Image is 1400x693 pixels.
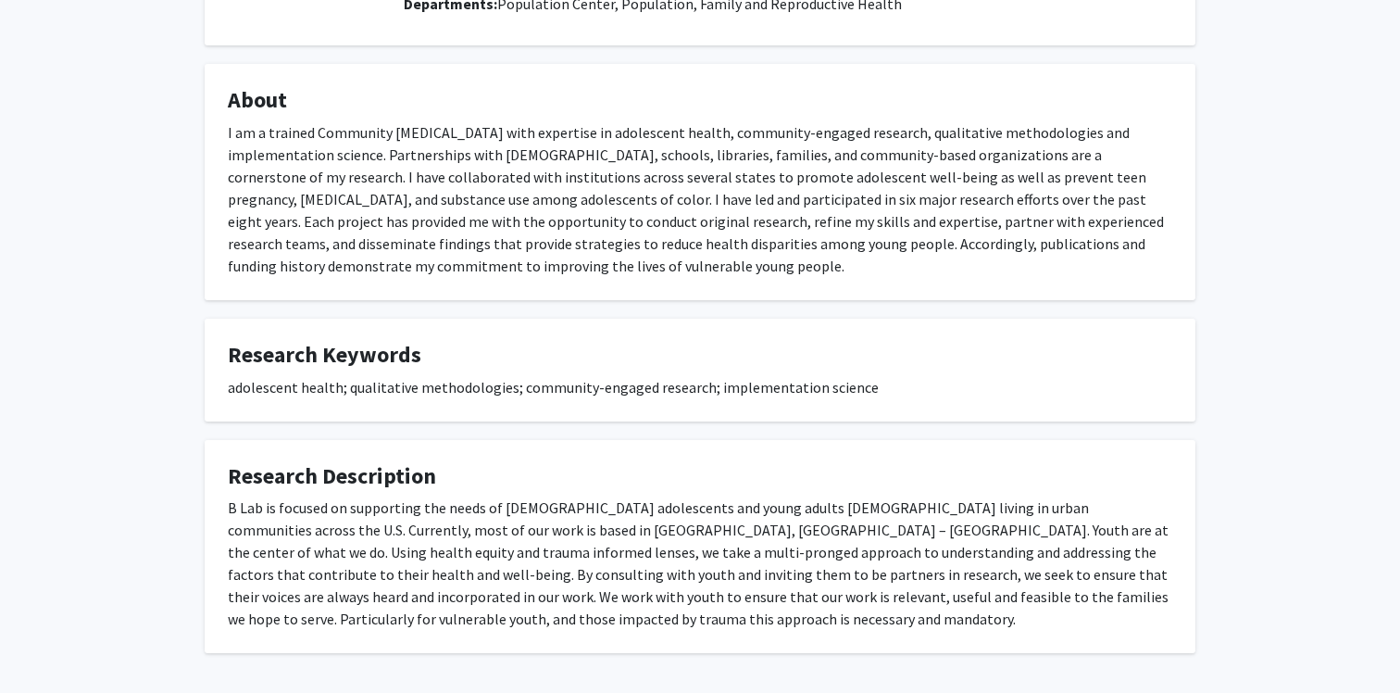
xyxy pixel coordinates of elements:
iframe: Chat [14,610,79,679]
h4: About [228,87,1172,114]
div: I am a trained Community [MEDICAL_DATA] with expertise in adolescent health, community-engaged re... [228,121,1172,277]
div: B Lab is focused on supporting the needs of [DEMOGRAPHIC_DATA] adolescents and young adults [DEMO... [228,497,1172,630]
h4: Research Description [228,463,1172,490]
div: adolescent health; qualitative methodologies; community-engaged research; implementation science [228,376,1172,398]
h4: Research Keywords [228,342,1172,369]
